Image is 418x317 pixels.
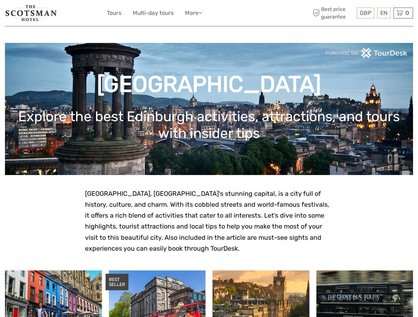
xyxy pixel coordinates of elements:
h1: [GEOGRAPHIC_DATA] [15,71,403,98]
span: [GEOGRAPHIC_DATA], [GEOGRAPHIC_DATA]'s stunning capital, is a city full of history, culture, and ... [85,190,329,219]
span: activities that cater to all interests. Let’s dive into some highlights, tourist attractions and ... [85,212,324,252]
span: GBP [360,10,371,16]
a: More [185,8,202,18]
span: Best price guarantee [311,6,355,20]
img: 681-f48ba2bd-dfbf-4b64-890c-b5e5c75d9d66_logo_small.jpg [5,5,57,21]
div: BEST SELLER [106,274,128,290]
img: PurchaseViaTourDeskwhite.png [325,48,408,58]
div: EN [377,8,391,18]
a: Tours [107,8,121,18]
a: Multi-day tours [133,8,174,18]
span: 0 [404,10,410,16]
h1: Explore the best Edinburgh activities, attractions, and tours with insider tips [15,108,403,142]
